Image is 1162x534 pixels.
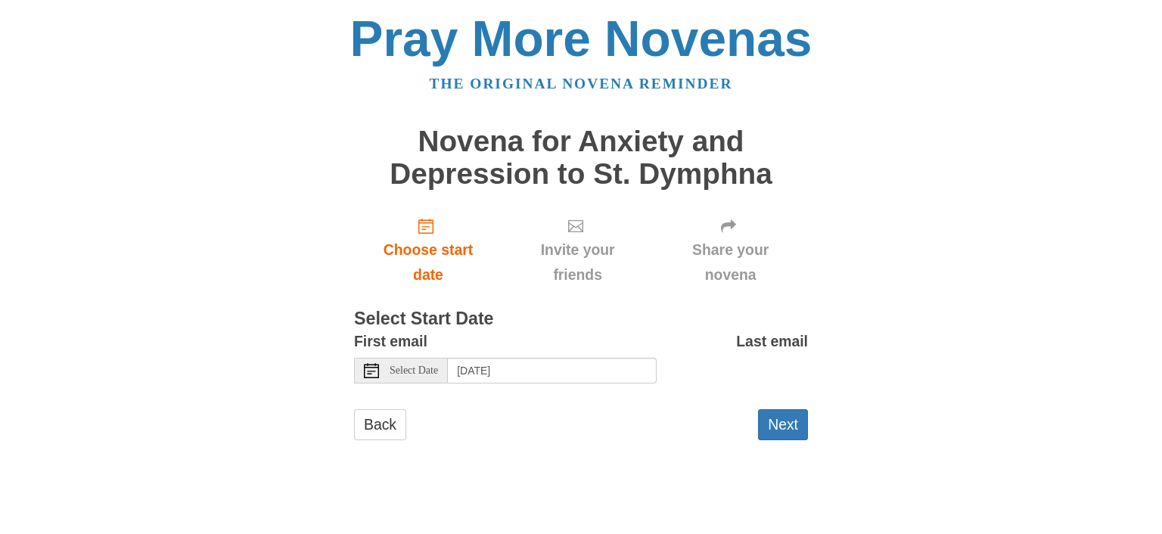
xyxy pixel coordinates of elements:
span: Choose start date [369,238,487,287]
h3: Select Start Date [354,309,808,329]
label: Last email [736,329,808,354]
button: Next [758,409,808,440]
a: Pray More Novenas [350,11,812,67]
h1: Novena for Anxiety and Depression to St. Dymphna [354,126,808,190]
span: Share your novena [668,238,793,287]
a: Back [354,409,406,440]
div: Click "Next" to confirm your start date first. [653,205,808,295]
span: Invite your friends [517,238,638,287]
span: Select Date [390,365,438,376]
a: Choose start date [354,205,502,295]
label: First email [354,329,427,354]
a: The original novena reminder [430,76,733,92]
div: Click "Next" to confirm your start date first. [502,205,653,295]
